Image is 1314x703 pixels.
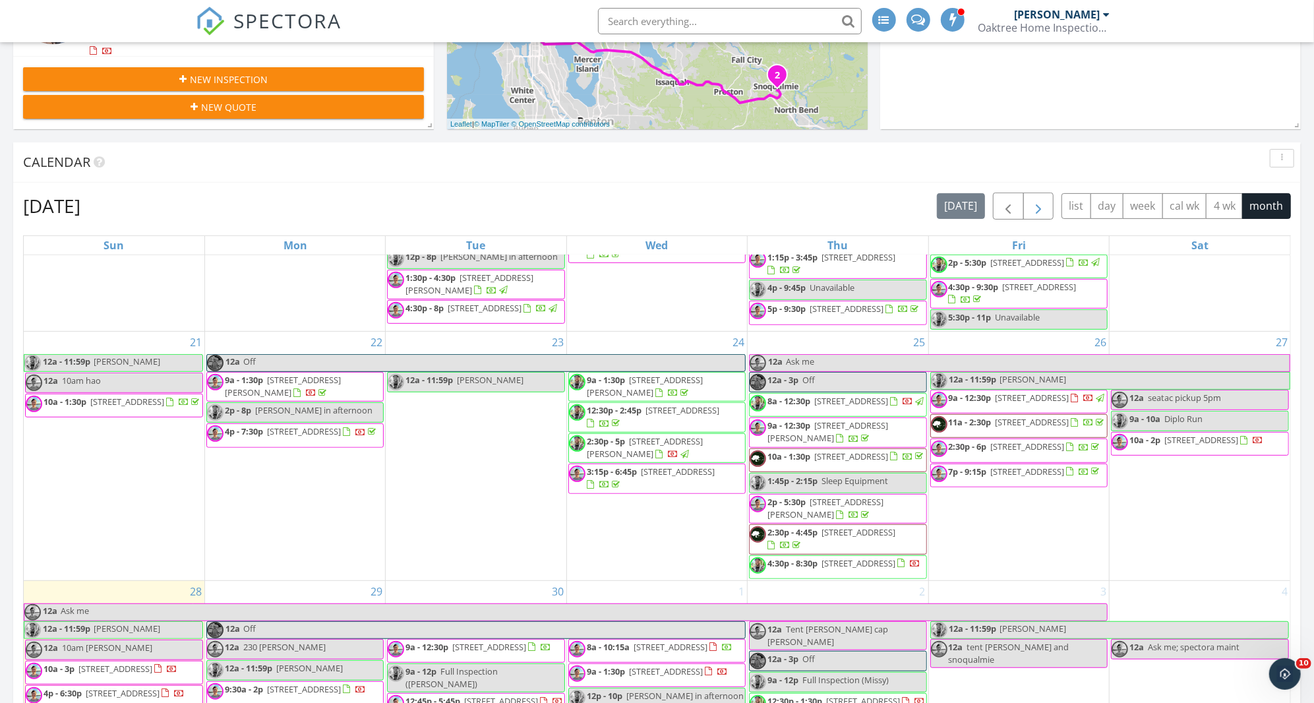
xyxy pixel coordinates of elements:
span: Ask me [61,605,89,617]
a: 7p - 9:15p [STREET_ADDRESS] [949,466,1102,477]
a: 4p - 6:30p [STREET_ADDRESS] [44,687,185,699]
span: [STREET_ADDRESS] [634,641,707,653]
span: Tent [PERSON_NAME] cap [PERSON_NAME] [767,623,888,648]
span: 3:15p - 6:45p [587,466,637,477]
span: 10 [1296,658,1311,669]
a: Go to October 3, 2025 [1098,581,1109,602]
span: 2:30p - 5p [587,435,625,447]
img: img_2154.jpeg [569,466,585,482]
img: img_2154.jpeg [931,441,947,457]
span: Ask me; spectora maint [1148,641,1239,653]
img: 20210512_131428.jpg [931,373,947,389]
span: [PERSON_NAME] in afternoon [626,690,744,702]
a: 4:30p - 9:30p [STREET_ADDRESS] [930,279,1108,309]
span: 12a [42,604,58,621]
span: 12a [949,641,963,653]
div: | [447,119,613,130]
span: 12a [767,355,783,371]
span: 9a - 1:30p [587,665,625,677]
a: Go to October 1, 2025 [736,581,747,602]
a: Saturday [1189,236,1211,255]
img: 20210512_131428.jpg [569,374,585,390]
span: [STREET_ADDRESS][PERSON_NAME] [405,272,533,296]
a: 7p - 9:15p [STREET_ADDRESS] [930,464,1108,487]
button: New Inspection [23,67,424,91]
span: [PERSON_NAME] [94,623,160,634]
a: 1:30p - 4:30p [STREET_ADDRESS][PERSON_NAME] [387,270,564,299]
span: 5p - 9:30p [767,303,806,315]
button: 4 wk [1206,193,1243,219]
button: month [1242,193,1291,219]
a: 3:15p - 6:45p [STREET_ADDRESS] [568,464,746,493]
span: 4:30p - 8:30p [767,557,818,569]
input: Search everything... [598,8,862,34]
span: [STREET_ADDRESS] [810,303,883,315]
span: 10a - 1:30p [44,396,86,408]
a: 9a - 12:30p [STREET_ADDRESS] [930,390,1108,413]
span: [STREET_ADDRESS] [991,257,1065,268]
a: 4:30p - 8p [STREET_ADDRESS] [405,302,559,314]
a: 10a - 1:30p [STREET_ADDRESS] [44,396,202,408]
a: 9a - 12:30p [STREET_ADDRESS][PERSON_NAME] [767,419,888,444]
a: Friday [1009,236,1029,255]
span: Unavailable [996,311,1040,323]
iframe: Intercom live chat [1269,658,1301,690]
img: 8963bb0bd5d14165a88c57d697d8e1c3_1_105_c.jpeg [750,653,766,669]
img: 20210512_131428.jpg [207,662,224,679]
span: 12a - 11:59p [949,373,998,389]
a: 8a - 12:30p [STREET_ADDRESS] [749,393,926,417]
span: 4:30p - 8p [405,302,444,314]
a: Go to October 4, 2025 [1279,581,1290,602]
span: 4p - 6:30p [44,687,82,699]
span: [PERSON_NAME] [1000,373,1067,385]
a: 2:30p - 5p [STREET_ADDRESS][PERSON_NAME] [568,433,746,463]
span: 12p - 10p [587,690,622,702]
span: 9a - 12:30p [949,392,992,404]
img: 20210512_131428.jpg [750,475,766,491]
img: 8963bb0bd5d14165a88c57d697d8e1c3_1_105_c.jpeg [207,355,224,371]
a: 10a - 3p [STREET_ADDRESS] [25,661,203,685]
a: 9a - 12:30p [STREET_ADDRESS] [949,392,1107,404]
span: 1:15p - 3:45p [767,251,818,263]
div: Oaktree Home Inspections [978,21,1110,34]
a: Wednesday [643,236,671,255]
span: [STREET_ADDRESS] [452,641,526,653]
span: 9a - 1:30p [587,374,625,386]
a: Leaflet [450,120,472,128]
span: [STREET_ADDRESS] [821,557,895,569]
span: 12a - 11:59p [949,622,998,638]
td: Go to September 25, 2025 [748,332,928,581]
a: Go to September 26, 2025 [1092,332,1109,353]
span: 9a - 10a [1129,413,1160,425]
img: 20210512_131428.jpg [750,395,766,412]
img: img_2154.jpeg [26,375,42,391]
span: Off [243,355,256,367]
a: 9a - 1:30p [STREET_ADDRESS][PERSON_NAME] [206,372,384,402]
img: img_2154.jpeg [207,683,224,700]
td: Go to September 21, 2025 [24,332,204,581]
a: 2:30p - 6p [STREET_ADDRESS] [949,441,1102,452]
a: 9a - 12:30p [STREET_ADDRESS] [387,639,564,663]
span: 2p - 5:30p [949,257,987,268]
span: 9a - 12p [405,665,436,677]
span: 8a - 12:30p [767,395,810,407]
span: 12a [44,642,58,654]
a: 12:30p - 2:45p [STREET_ADDRESS] [587,404,719,429]
a: 1:15p - 3:45p [STREET_ADDRESS] [749,249,926,279]
a: 4p - 7:30p [STREET_ADDRESS] [206,423,384,447]
span: Diplo Run [1164,413,1203,425]
button: week [1123,193,1163,219]
span: [PERSON_NAME] [457,374,523,386]
a: 5p - 9:30p [STREET_ADDRESS] [749,301,926,324]
span: 11a - 2:30p [949,416,992,428]
img: 20210512_131428.jpg [207,404,224,421]
span: [STREET_ADDRESS] [821,526,895,538]
span: 10am hao [62,375,101,386]
img: img_2154.jpeg [24,604,41,621]
span: 9:30a - 2p [225,683,263,695]
td: Go to September 23, 2025 [386,332,566,581]
span: 4p - 7:30p [225,425,263,437]
img: img_2154.jpeg [931,392,947,408]
a: 4:30p - 8p [STREET_ADDRESS] [387,300,564,324]
a: 10a - 1:30p [STREET_ADDRESS] [25,394,203,417]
